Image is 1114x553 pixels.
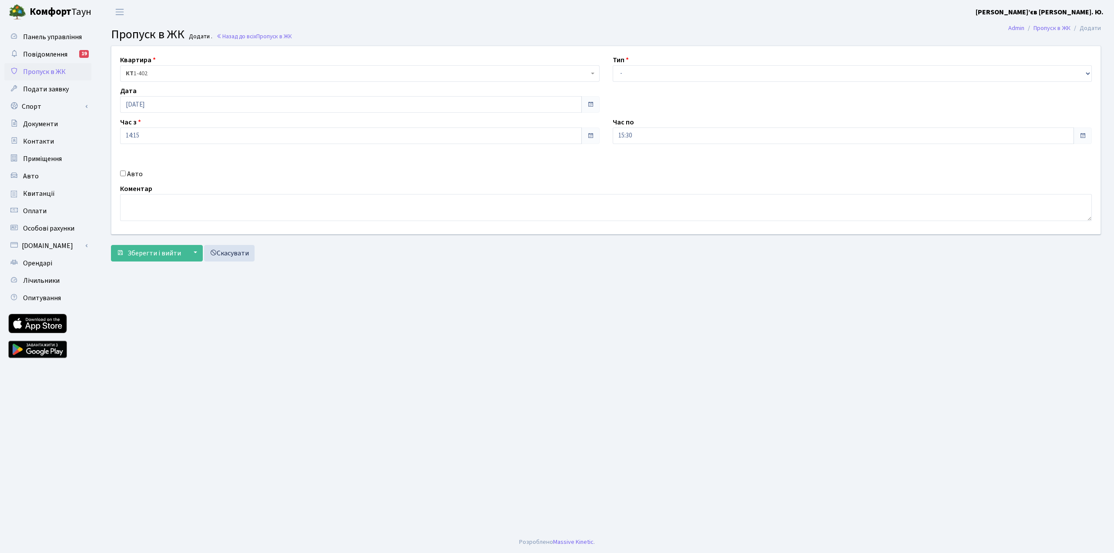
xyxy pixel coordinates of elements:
span: <b>КТ</b>&nbsp;&nbsp;&nbsp;&nbsp;1-402 [126,69,589,78]
label: Час з [120,117,141,127]
label: Тип [613,55,629,65]
a: Квитанції [4,185,91,202]
a: Повідомлення19 [4,46,91,63]
span: Квитанції [23,189,55,198]
span: <b>КТ</b>&nbsp;&nbsp;&nbsp;&nbsp;1-402 [120,65,600,82]
span: Повідомлення [23,50,67,59]
span: Пропуск в ЖК [111,26,185,43]
a: Панель управління [4,28,91,46]
a: Назад до всіхПропуск в ЖК [216,32,292,40]
button: Переключити навігацію [109,5,131,19]
label: Квартира [120,55,156,65]
span: Пропуск в ЖК [256,32,292,40]
button: Зберегти і вийти [111,245,187,261]
a: Особові рахунки [4,220,91,237]
span: Контакти [23,137,54,146]
a: Пропуск в ЖК [4,63,91,80]
div: Розроблено . [519,537,595,547]
a: Контакти [4,133,91,150]
span: Документи [23,119,58,129]
span: Пропуск в ЖК [23,67,66,77]
a: Авто [4,168,91,185]
a: Орендарі [4,255,91,272]
a: Приміщення [4,150,91,168]
label: Коментар [120,184,152,194]
span: Зберегти і вийти [128,248,181,258]
div: × [1095,12,1104,20]
small: Додати . [187,33,212,40]
span: Орендарі [23,258,52,268]
a: Документи [4,115,91,133]
img: logo.png [9,3,26,21]
div: Опитування щодо паркування в ЖК «Комфорт Таун» [964,11,1105,60]
a: Оплати [4,202,91,220]
a: Голосувати [973,44,1096,54]
a: Опитування [4,289,91,307]
a: Massive Kinetic [553,537,594,546]
span: Таун [30,5,91,20]
span: Приміщення [23,154,62,164]
span: Опитування [23,293,61,303]
b: Комфорт [30,5,71,19]
a: Подати заявку [4,80,91,98]
span: Панель управління [23,32,82,42]
a: Скасувати [204,245,255,261]
span: Лічильники [23,276,60,285]
label: Авто [127,169,143,179]
a: Лічильники [4,272,91,289]
a: [DOMAIN_NAME] [4,237,91,255]
b: КТ [126,69,134,78]
span: Авто [23,171,39,181]
label: Дата [120,86,137,96]
div: 19 [79,50,89,58]
span: Особові рахунки [23,224,74,233]
a: Спорт [4,98,91,115]
span: Оплати [23,206,47,216]
a: [PERSON_NAME]’єв [PERSON_NAME]. Ю. [976,7,1104,17]
span: Подати заявку [23,84,69,94]
label: Час по [613,117,634,127]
